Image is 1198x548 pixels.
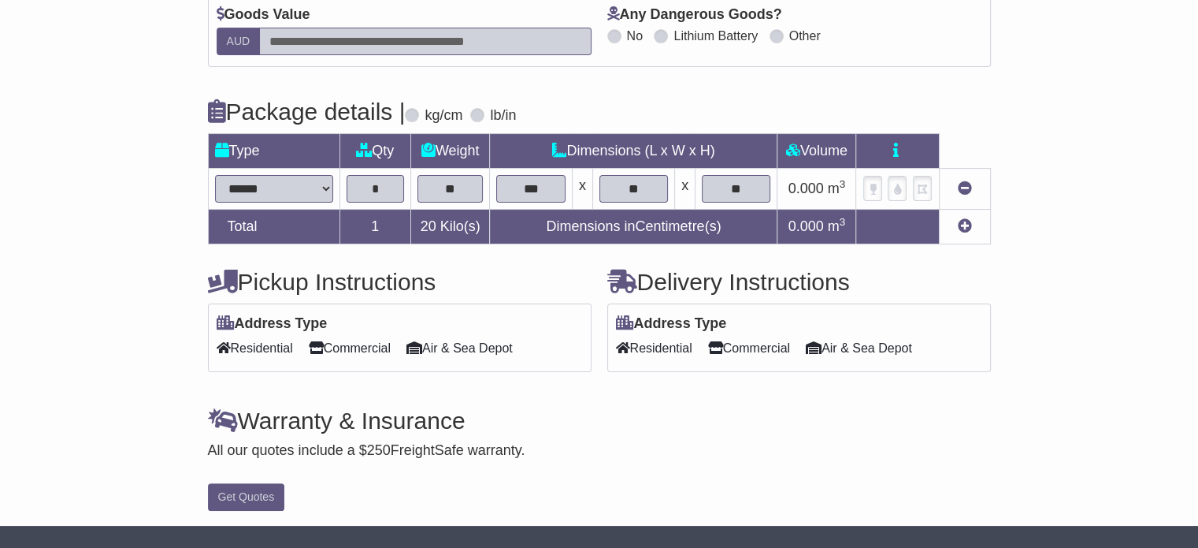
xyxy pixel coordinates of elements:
a: Add new item [958,218,972,234]
span: 20 [421,218,436,234]
td: 1 [339,209,410,244]
td: Qty [339,133,410,168]
label: No [627,28,643,43]
td: Total [208,209,339,244]
span: Residential [616,336,692,360]
label: kg/cm [425,107,462,125]
div: All our quotes include a $ FreightSafe warranty. [208,442,991,460]
sup: 3 [840,216,846,228]
span: Air & Sea Depot [406,336,513,360]
a: Remove this item [958,181,972,196]
label: Address Type [217,315,328,333]
span: Air & Sea Depot [806,336,912,360]
td: Kilo(s) [410,209,490,244]
td: Type [208,133,339,168]
label: Address Type [616,315,727,333]
span: 0.000 [788,181,824,196]
h4: Delivery Instructions [607,269,991,295]
span: m [828,181,846,196]
span: 0.000 [788,218,824,234]
span: m [828,218,846,234]
h4: Package details | [208,99,406,125]
sup: 3 [840,178,846,190]
span: Commercial [309,336,391,360]
td: x [675,168,695,209]
label: Any Dangerous Goods? [607,6,782,24]
td: x [572,168,592,209]
h4: Warranty & Insurance [208,408,991,434]
label: Lithium Battery [673,28,758,43]
span: Residential [217,336,293,360]
label: Other [789,28,821,43]
span: 250 [367,442,391,458]
h4: Pickup Instructions [208,269,592,295]
td: Volume [777,133,856,168]
label: lb/in [490,107,516,125]
button: Get Quotes [208,483,285,511]
td: Weight [410,133,490,168]
td: Dimensions in Centimetre(s) [490,209,777,244]
label: Goods Value [217,6,310,24]
span: Commercial [708,336,790,360]
td: Dimensions (L x W x H) [490,133,777,168]
label: AUD [217,28,261,55]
